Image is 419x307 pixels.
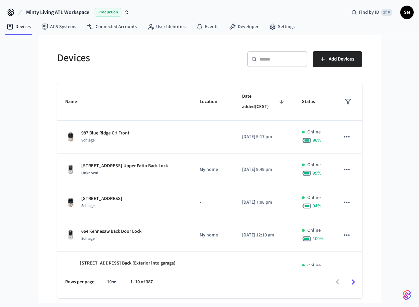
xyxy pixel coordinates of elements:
p: Online [307,162,321,169]
div: Find by ID⌘ K [346,6,398,18]
a: Events [191,21,224,33]
a: Connected Accounts [82,21,142,33]
h5: Devices [57,51,206,65]
button: Add Devices [313,51,362,67]
p: My home [200,232,226,239]
span: Production [95,8,121,17]
p: Online [307,262,321,269]
p: My home [200,166,226,173]
p: [STREET_ADDRESS] Back (Exterior into garage) Door Lock [80,260,184,274]
p: 664 Kennesaw Back Door Lock [81,228,141,235]
span: Find by ID [359,9,379,16]
button: SM [400,6,414,19]
span: Schlage [81,137,95,143]
a: Developer [224,21,264,33]
p: Rows per page: [65,279,96,286]
span: Status [302,97,324,107]
p: 987 Blue Ridge CH Front [81,130,129,137]
span: Add Devices [329,55,354,64]
p: [STREET_ADDRESS] Upper Patio Back Lock [81,163,168,170]
span: Schlage [81,203,95,209]
div: 10 [104,277,120,287]
img: Schlage Sense Smart Deadbolt with Camelot Trim, Front [65,131,76,142]
span: 94 % [313,203,321,209]
a: ACS Systems [36,21,82,33]
img: Yale Assure Touchscreen Wifi Smart Lock, Satin Nickel, Front [65,164,76,175]
span: 99 % [313,170,321,177]
span: Schlage [81,236,95,241]
button: Go to next page [345,274,361,290]
img: SeamLogoGradient.69752ec5.svg [403,290,411,300]
a: Devices [1,21,36,33]
img: Yale Assure Touchscreen Wifi Smart Lock, Satin Nickel, Front [65,230,76,240]
p: Online [307,129,321,136]
p: Online [307,194,321,201]
p: [STREET_ADDRESS] [81,195,122,202]
img: Schlage Sense Smart Deadbolt with Camelot Trim, Front [65,197,76,208]
p: [DATE] 12:10 am [242,232,286,239]
p: [DATE] 9:49 pm [242,166,286,173]
span: Date added(CEST) [242,91,286,112]
span: 100 % [313,235,324,242]
span: Minty Living ATL Workspace [26,8,89,16]
span: Name [65,97,86,107]
a: User Identities [142,21,191,33]
span: SM [401,6,413,18]
p: 1–10 of 387 [130,279,153,286]
span: Location [200,97,226,107]
span: Unknown [81,170,98,176]
p: [DATE] 5:17 pm [242,133,286,140]
span: ⌘ K [381,9,392,16]
a: Settings [264,21,300,33]
p: Online [307,227,321,234]
p: - [200,133,226,140]
span: 96 % [313,137,321,144]
p: - [200,199,226,206]
p: [DATE] 7:08 pm [242,199,286,206]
